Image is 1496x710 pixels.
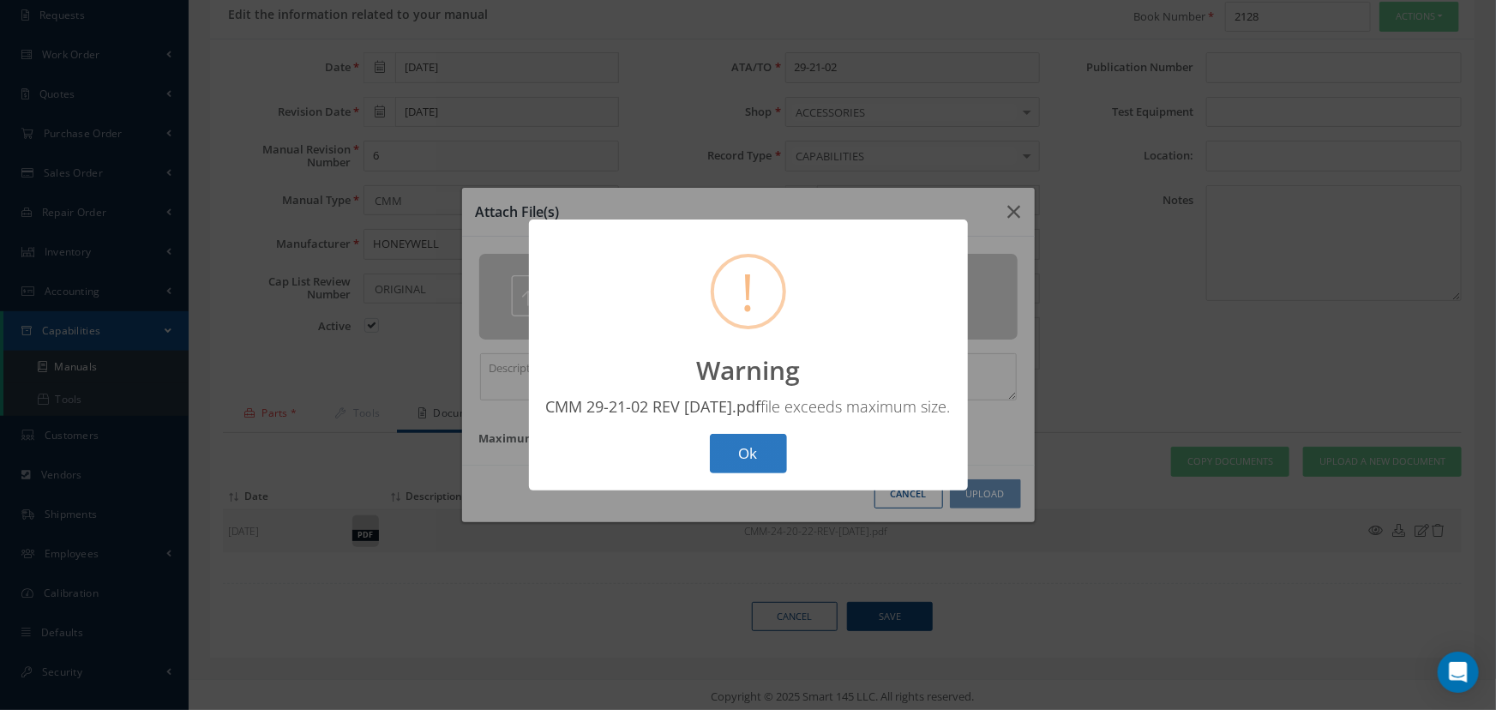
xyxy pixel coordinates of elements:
[546,396,951,417] div: file exceeds maximum size.
[696,355,800,386] h2: Warning
[742,257,755,326] span: !
[1438,652,1479,693] div: Open Intercom Messenger
[710,434,787,474] button: Ok
[546,396,761,417] b: CMM 29-21-02 REV [DATE].pdf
